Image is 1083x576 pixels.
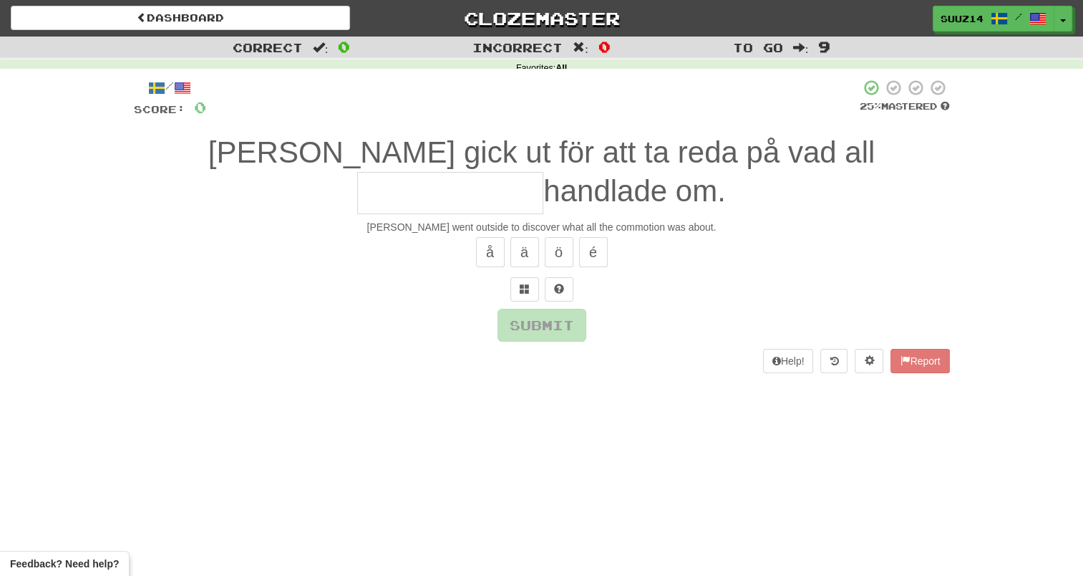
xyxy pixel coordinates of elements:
[598,38,611,55] span: 0
[510,237,539,267] button: ä
[733,40,783,54] span: To go
[545,237,573,267] button: ö
[208,135,875,169] span: [PERSON_NAME] gick ut för att ta reda på vad all
[472,40,563,54] span: Incorrect
[543,174,726,208] span: handlade om.
[497,309,586,342] button: Submit
[476,237,505,267] button: å
[818,38,830,55] span: 9
[820,349,848,373] button: Round history (alt+y)
[555,63,567,73] strong: All
[313,42,329,54] span: :
[579,237,608,267] button: é
[134,103,185,115] span: Score:
[233,40,303,54] span: Correct
[10,557,119,571] span: Open feedback widget
[933,6,1054,32] a: Suuz14 /
[793,42,809,54] span: :
[371,6,711,31] a: Clozemaster
[338,38,350,55] span: 0
[763,349,814,373] button: Help!
[860,100,950,113] div: Mastered
[941,12,984,25] span: Suuz14
[510,277,539,302] button: Switch sentence to multiple choice alt+p
[11,6,350,30] a: Dashboard
[194,98,206,116] span: 0
[860,100,881,112] span: 25 %
[134,79,206,97] div: /
[573,42,588,54] span: :
[545,277,573,302] button: Single letter hint - you only get 1 per sentence and score half the points! alt+h
[134,220,950,234] div: [PERSON_NAME] went outside to discover what all the commotion was about.
[1015,11,1022,21] span: /
[890,349,949,373] button: Report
